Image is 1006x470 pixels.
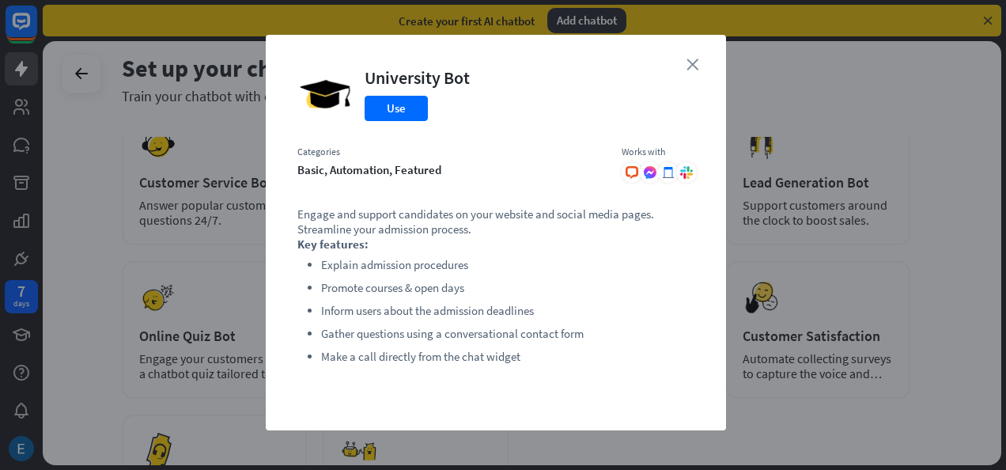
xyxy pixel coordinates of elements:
div: basic, automation, featured [297,162,606,177]
li: Inform users about the admission deadlines [321,301,694,320]
img: University Bot [297,66,353,122]
div: Works with [622,146,694,158]
i: close [686,59,698,70]
div: University Bot [365,66,470,89]
button: Use [365,96,428,121]
button: Open LiveChat chat widget [13,6,60,54]
li: Promote courses & open days [321,279,694,298]
p: Engage and support candidates on your website and social media pages. Streamline your admission p... [297,207,694,237]
li: Make a call directly from the chat widget [321,347,694,366]
div: Categories [297,146,606,158]
strong: Key features: [297,237,369,252]
li: Gather questions using a conversational contact form [321,324,694,343]
li: Explain admission procedures [321,256,694,275]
